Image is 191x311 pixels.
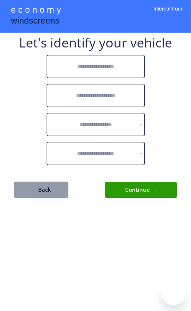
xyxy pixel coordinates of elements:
[11,4,61,17] div: e c o n o m y
[14,182,68,198] button: ← Back
[11,14,59,29] div: windscreens
[154,5,184,22] div: Internal Form
[105,182,177,198] button: Continue →
[162,282,185,305] iframe: Button to launch messaging window
[19,36,172,49] div: Let's identify your vehicle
